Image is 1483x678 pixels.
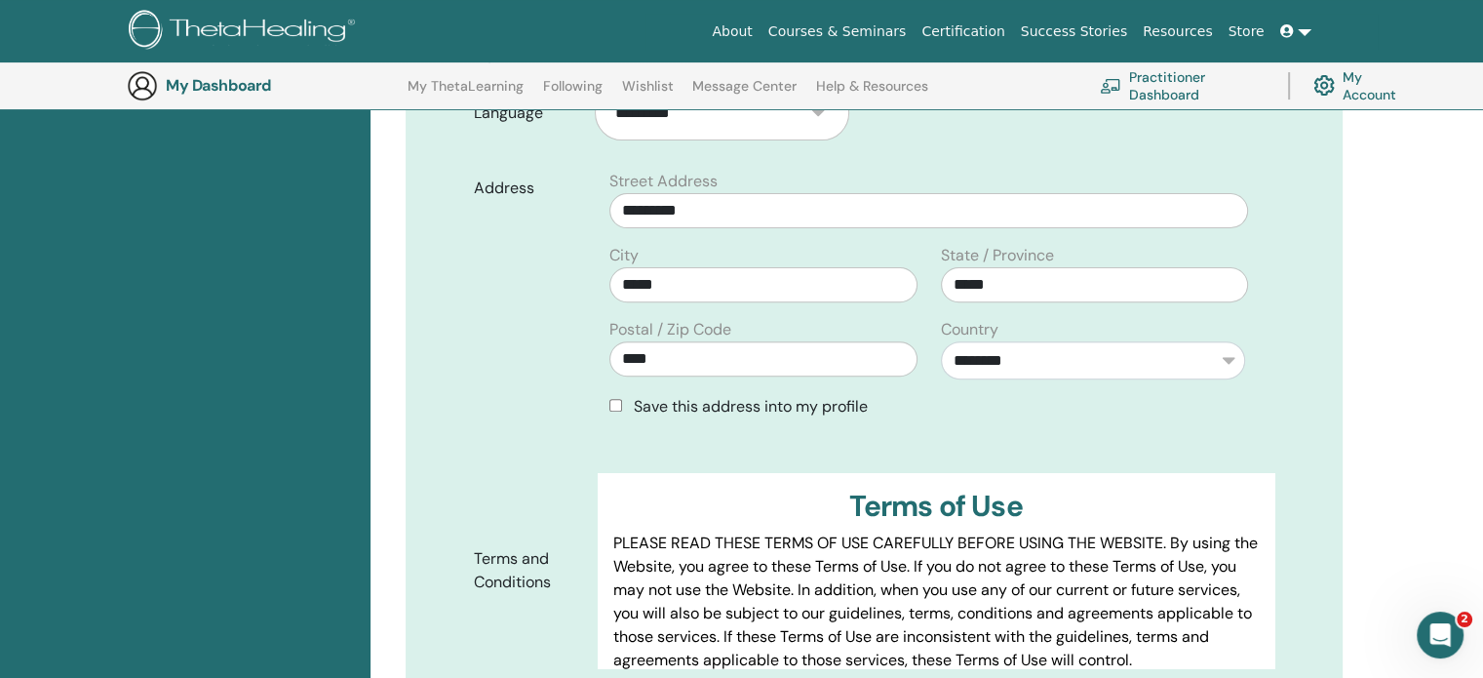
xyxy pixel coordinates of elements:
[816,78,928,109] a: Help & Resources
[166,76,361,95] h3: My Dashboard
[1100,78,1121,94] img: chalkboard-teacher.svg
[1417,612,1463,658] iframe: Intercom live chat
[127,70,158,101] img: generic-user-icon.jpg
[941,244,1054,267] label: State / Province
[408,78,524,109] a: My ThetaLearning
[914,14,1012,50] a: Certification
[1100,64,1265,107] a: Practitioner Dashboard
[704,14,760,50] a: About
[1221,14,1272,50] a: Store
[761,14,915,50] a: Courses & Seminars
[459,540,598,601] label: Terms and Conditions
[692,78,797,109] a: Message Center
[613,532,1259,672] p: PLEASE READ THESE TERMS OF USE CAREFULLY BEFORE USING THE WEBSITE. By using the Website, you agre...
[1313,70,1335,100] img: cog.svg
[1013,14,1135,50] a: Success Stories
[941,318,998,341] label: Country
[634,396,868,417] span: Save this address into my profile
[622,78,674,109] a: Wishlist
[1457,612,1472,627] span: 2
[609,170,718,193] label: Street Address
[1313,64,1412,107] a: My Account
[129,10,362,54] img: logo.png
[609,318,731,341] label: Postal / Zip Code
[459,95,595,132] label: Language
[613,489,1259,524] h3: Terms of Use
[543,78,603,109] a: Following
[459,170,598,207] label: Address
[1135,14,1221,50] a: Resources
[609,244,639,267] label: City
